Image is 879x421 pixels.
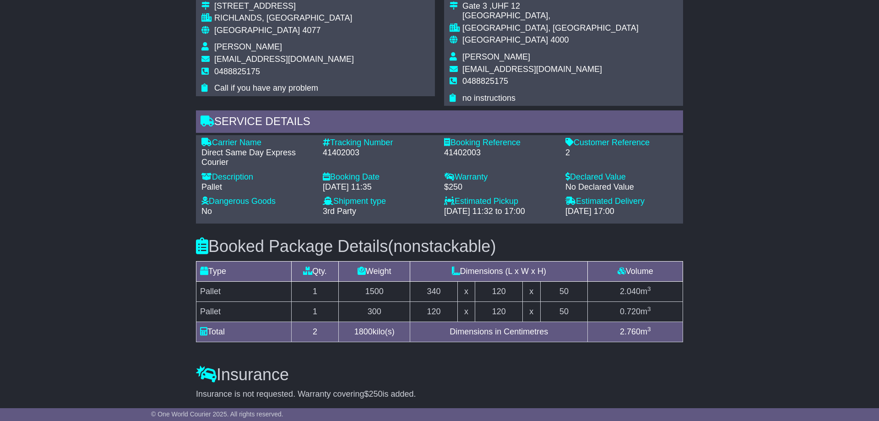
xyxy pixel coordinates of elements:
[201,172,314,182] div: Description
[565,207,678,217] div: [DATE] 17:00
[540,282,588,302] td: 50
[291,262,339,282] td: Qty.
[444,172,556,182] div: Warranty
[523,302,541,322] td: x
[457,282,475,302] td: x
[214,67,260,76] span: 0488825175
[410,322,588,342] td: Dimensions in Centimetres
[339,302,410,322] td: 300
[323,148,435,158] div: 41402003
[410,262,588,282] td: Dimensions (L x W x H)
[565,138,678,148] div: Customer Reference
[588,322,683,342] td: m
[339,262,410,282] td: Weight
[565,197,678,207] div: Estimated Delivery
[214,83,318,93] span: Call if you have any problem
[588,262,683,282] td: Volume
[475,282,523,302] td: 120
[214,42,282,51] span: [PERSON_NAME]
[647,285,651,292] sup: 3
[523,282,541,302] td: x
[201,138,314,148] div: Carrier Name
[550,35,569,44] span: 4000
[462,93,515,103] span: no instructions
[196,366,683,384] h3: Insurance
[588,282,683,302] td: m
[196,389,683,399] div: Insurance is not requested. Warranty covering is added.
[410,302,458,322] td: 120
[444,207,556,217] div: [DATE] 11:32 to 17:00
[323,207,356,216] span: 3rd Party
[339,322,410,342] td: kilo(s)
[444,197,556,207] div: Estimated Pickup
[201,207,212,216] span: No
[196,322,292,342] td: Total
[302,26,320,35] span: 4077
[588,302,683,322] td: m
[444,148,556,158] div: 41402003
[196,237,683,256] h3: Booked Package Details
[201,182,314,192] div: Pallet
[151,410,283,418] span: © One World Courier 2025. All rights reserved.
[214,13,354,23] div: RICHLANDS, [GEOGRAPHIC_DATA]
[620,287,640,296] span: 2.040
[620,327,640,336] span: 2.760
[201,197,314,207] div: Dangerous Goods
[444,182,556,192] div: $250
[196,262,292,282] td: Type
[462,11,639,21] div: [GEOGRAPHIC_DATA],
[475,302,523,322] td: 120
[196,302,292,322] td: Pallet
[565,172,678,182] div: Declared Value
[565,182,678,192] div: No Declared Value
[540,302,588,322] td: 50
[201,148,314,168] div: Direct Same Day Express Courier
[647,326,651,333] sup: 3
[323,182,435,192] div: [DATE] 11:35
[291,282,339,302] td: 1
[444,138,556,148] div: Booking Reference
[214,26,300,35] span: [GEOGRAPHIC_DATA]
[323,138,435,148] div: Tracking Number
[291,322,339,342] td: 2
[462,65,602,74] span: [EMAIL_ADDRESS][DOMAIN_NAME]
[462,35,548,44] span: [GEOGRAPHIC_DATA]
[462,77,508,86] span: 0488825175
[323,197,435,207] div: Shipment type
[364,389,383,399] span: $250
[214,1,354,11] div: [STREET_ADDRESS]
[462,1,639,11] div: Gate 3 ,UHF 12
[388,237,496,256] span: (nonstackable)
[339,282,410,302] td: 1500
[462,23,639,33] div: [GEOGRAPHIC_DATA], [GEOGRAPHIC_DATA]
[410,282,458,302] td: 340
[647,306,651,312] sup: 3
[323,172,435,182] div: Booking Date
[462,52,530,61] span: [PERSON_NAME]
[354,327,373,336] span: 1800
[457,302,475,322] td: x
[214,55,354,64] span: [EMAIL_ADDRESS][DOMAIN_NAME]
[196,110,683,135] div: Service Details
[196,282,292,302] td: Pallet
[620,307,640,316] span: 0.720
[565,148,678,158] div: 2
[291,302,339,322] td: 1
